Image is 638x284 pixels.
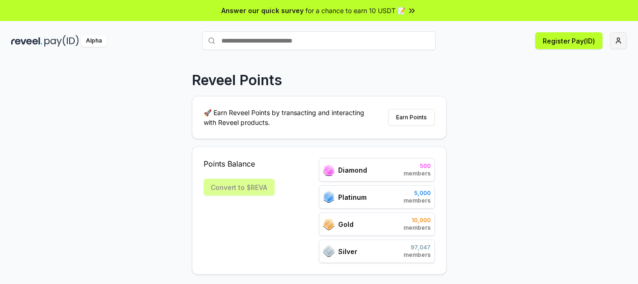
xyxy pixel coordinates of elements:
[404,197,431,204] span: members
[323,218,334,230] img: ranks_icon
[404,244,431,251] span: 97,047
[404,251,431,259] span: members
[338,165,367,175] span: Diamond
[204,108,372,127] p: 🚀 Earn Reveel Points by transacting and interacting with Reveel products.
[535,32,603,49] button: Register Pay(ID)
[404,162,431,170] span: 500
[404,217,431,224] span: 10,000
[323,191,334,203] img: ranks_icon
[338,192,367,202] span: Platinum
[404,189,431,197] span: 5,000
[338,219,354,229] span: Gold
[81,35,107,47] div: Alpha
[323,245,334,257] img: ranks_icon
[388,109,435,126] button: Earn Points
[305,6,405,15] span: for a chance to earn 10 USDT 📝
[192,72,282,88] p: Reveel Points
[204,158,275,169] span: Points Balance
[404,224,431,232] span: members
[11,35,43,47] img: reveel_dark
[221,6,304,15] span: Answer our quick survey
[404,170,431,177] span: members
[338,247,357,256] span: Silver
[44,35,79,47] img: pay_id
[323,164,334,176] img: ranks_icon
